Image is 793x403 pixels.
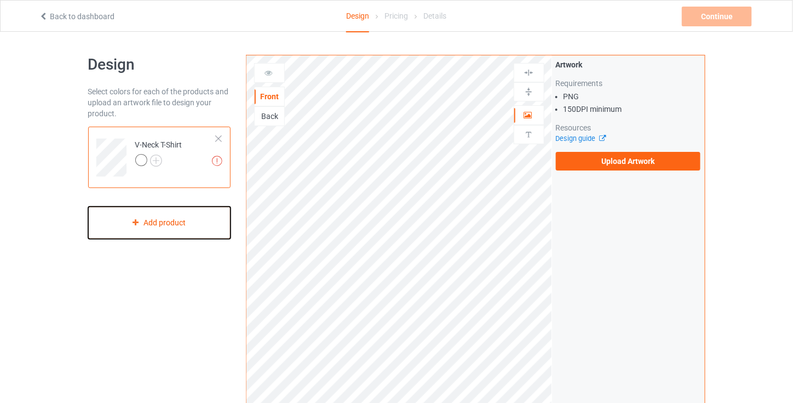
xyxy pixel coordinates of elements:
[556,122,701,133] div: Resources
[255,111,284,122] div: Back
[424,1,447,31] div: Details
[524,67,534,78] img: svg%3E%0A
[88,55,231,75] h1: Design
[150,155,162,167] img: svg+xml;base64,PD94bWwgdmVyc2lvbj0iMS4wIiBlbmNvZGluZz0iVVRGLTgiPz4KPHN2ZyB3aWR0aD0iMjJweCIgaGVpZ2...
[556,152,701,171] label: Upload Artwork
[556,78,701,89] div: Requirements
[135,139,182,166] div: V-Neck T-Shirt
[524,129,534,140] img: svg%3E%0A
[564,91,701,102] li: PNG
[384,1,408,31] div: Pricing
[556,59,701,70] div: Artwork
[564,104,701,115] li: 150 DPI minimum
[88,86,231,119] div: Select colors for each of the products and upload an artwork file to design your product.
[212,156,222,166] img: exclamation icon
[346,1,369,32] div: Design
[88,127,231,188] div: V-Neck T-Shirt
[556,134,606,143] a: Design guide
[255,91,284,102] div: Front
[524,87,534,97] img: svg%3E%0A
[39,12,114,21] a: Back to dashboard
[88,207,231,239] div: Add product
